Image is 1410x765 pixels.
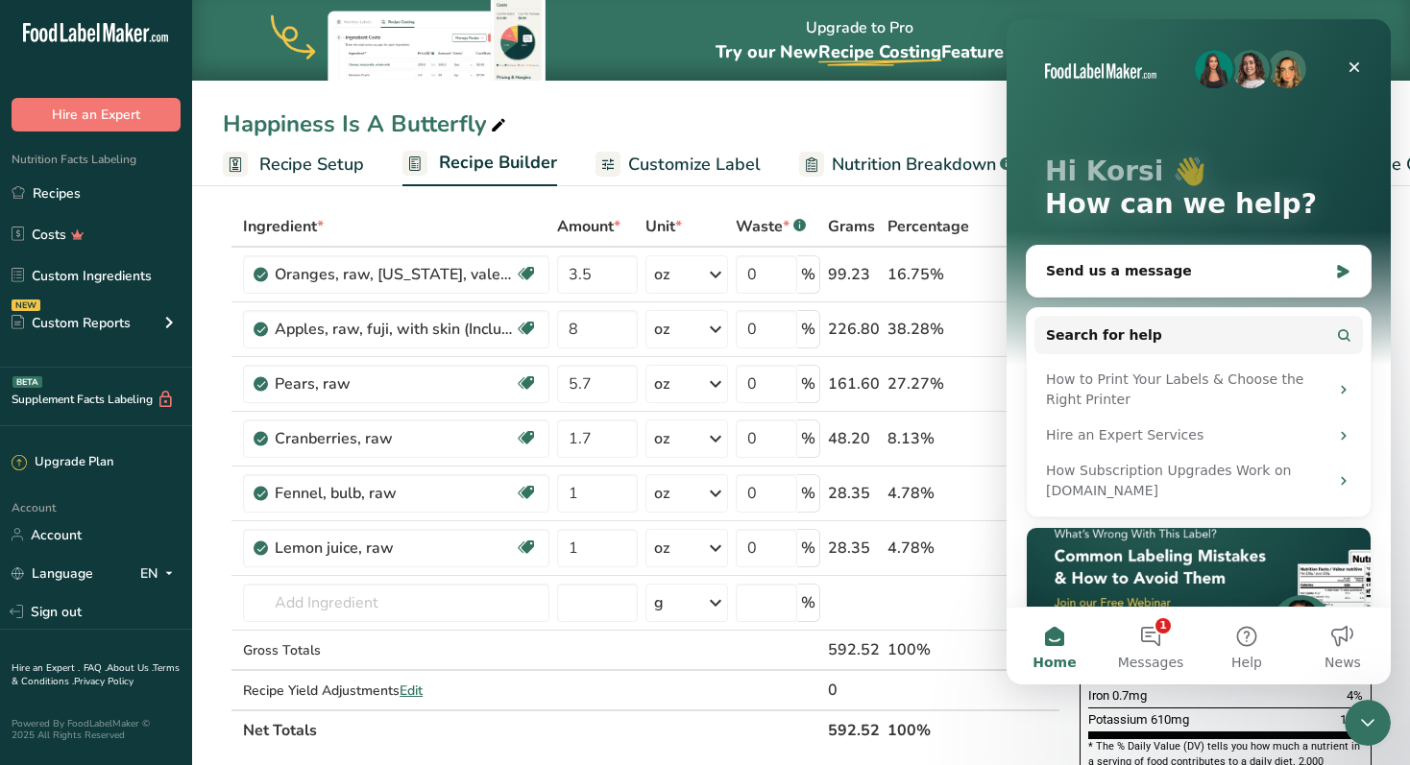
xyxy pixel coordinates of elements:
[828,263,880,286] div: 99.23
[828,482,880,505] div: 28.35
[887,318,969,341] div: 38.28%
[828,427,880,450] div: 48.20
[1151,712,1189,727] span: 610mg
[654,263,669,286] div: oz
[887,215,969,238] span: Percentage
[828,372,880,395] div: 161.60
[26,636,69,650] span: Home
[824,709,884,750] th: 592.52
[275,318,515,341] div: Apples, raw, fuji, with skin (Includes foods for USDA's Food Distribution Program)
[275,482,515,505] div: Fennel, bulb, raw
[243,640,549,660] div: Gross Totals
[832,152,996,178] span: Nutrition Breakdown
[12,299,40,311] div: NEW
[1088,712,1148,727] span: Potassium
[716,1,1004,81] div: Upgrade to Pro
[1112,688,1147,703] span: 0.7mg
[96,588,192,665] button: Messages
[74,675,134,688] a: Privacy Policy
[12,453,113,472] div: Upgrade Plan
[799,143,1031,186] a: Nutrition Breakdown
[439,150,557,176] span: Recipe Builder
[557,215,620,238] span: Amount
[275,537,515,560] div: Lemon juice, raw
[628,152,761,178] span: Customize Label
[400,681,423,700] span: Edit
[12,98,181,131] button: Hire an Expert
[887,263,969,286] div: 16.75%
[12,376,42,388] div: BETA
[596,143,761,186] a: Customize Label
[645,215,682,238] span: Unit
[275,372,515,395] div: Pears, raw
[243,215,324,238] span: Ingredient
[654,372,669,395] div: oz
[1007,19,1391,684] iframe: Intercom live chat
[1340,712,1363,727] span: 15%
[140,562,181,585] div: EN
[887,372,969,395] div: 27.27%
[828,215,875,238] span: Grams
[828,638,880,661] div: 592.52
[1345,700,1391,746] iframe: Intercom live chat
[654,427,669,450] div: oz
[1347,688,1363,703] span: 4%
[243,681,549,701] div: Recipe Yield Adjustments
[318,636,354,650] span: News
[887,638,969,661] div: 100%
[223,107,510,141] div: Happiness Is A Butterfly
[259,152,364,178] span: Recipe Setup
[19,508,365,751] div: [Free Webinar] What's wrong with this Label?
[275,263,515,286] div: Oranges, raw, [US_STATE], valencias
[828,537,880,560] div: 28.35
[654,591,664,614] div: g
[402,141,557,187] a: Recipe Builder
[654,318,669,341] div: oz
[239,709,824,750] th: Net Totals
[330,31,365,65] div: Close
[654,482,669,505] div: oz
[12,661,80,675] a: Hire an Expert .
[20,509,364,643] img: [Free Webinar] What's wrong with this Label?
[12,661,180,688] a: Terms & Conditions .
[818,40,941,63] span: Recipe Costing
[84,661,107,675] a: FAQ .
[288,588,384,665] button: News
[884,709,973,750] th: 100%
[887,427,969,450] div: 8.13%
[192,588,288,665] button: Help
[887,537,969,560] div: 4.78%
[12,313,131,333] div: Custom Reports
[243,584,549,622] input: Add Ingredient
[716,40,1004,63] span: Try our New Feature
[111,636,178,650] span: Messages
[12,718,181,741] div: Powered By FoodLabelMaker © 2025 All Rights Reserved
[225,636,255,650] span: Help
[887,482,969,505] div: 4.78%
[223,143,364,186] a: Recipe Setup
[736,215,806,238] div: Waste
[828,318,880,341] div: 226.80
[828,679,880,702] div: 0
[1088,688,1109,703] span: Iron
[107,661,153,675] a: About Us .
[654,537,669,560] div: oz
[275,427,515,450] div: Cranberries, raw
[12,557,93,590] a: Language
